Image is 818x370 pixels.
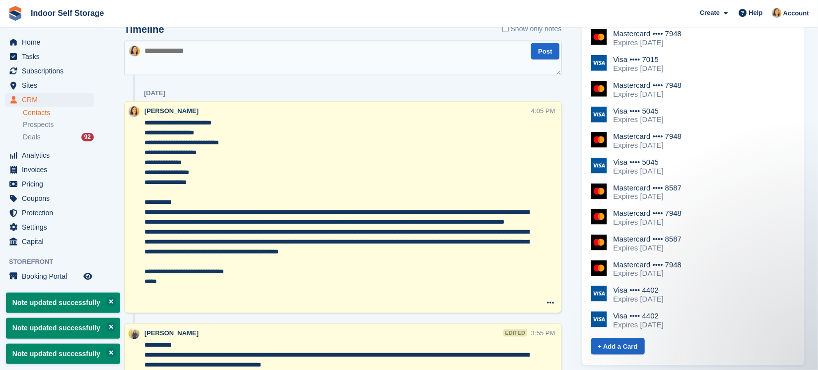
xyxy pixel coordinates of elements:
[22,148,81,162] span: Analytics
[22,64,81,78] span: Subscriptions
[613,29,682,38] div: Mastercard •••• 7948
[503,329,527,337] div: edited
[5,163,94,177] a: menu
[613,320,664,329] div: Expires [DATE]
[129,46,140,57] img: Emma Higgins
[502,24,562,34] label: Show only notes
[6,293,120,313] p: Note updated successfully
[783,8,809,18] span: Account
[22,206,81,220] span: Protection
[591,158,607,174] img: Visa Logo
[5,177,94,191] a: menu
[591,81,607,97] img: Mastercard Logo
[82,270,94,282] a: Preview store
[9,257,99,267] span: Storefront
[144,89,165,97] div: [DATE]
[591,209,607,225] img: Mastercard Logo
[591,107,607,123] img: Visa Logo
[22,93,81,107] span: CRM
[531,43,559,60] button: Post
[613,132,682,141] div: Mastercard •••• 7948
[23,108,94,118] a: Contacts
[22,78,81,92] span: Sites
[5,220,94,234] a: menu
[129,106,139,117] img: Emma Higgins
[613,269,682,278] div: Expires [DATE]
[591,132,607,148] img: Mastercard Logo
[591,184,607,199] img: Mastercard Logo
[613,209,682,218] div: Mastercard •••• 7948
[772,8,782,18] img: Emma Higgins
[22,35,81,49] span: Home
[613,184,682,192] div: Mastercard •••• 8587
[591,55,607,71] img: Visa Logo
[613,64,664,73] div: Expires [DATE]
[5,50,94,63] a: menu
[22,220,81,234] span: Settings
[5,235,94,248] a: menu
[22,269,81,283] span: Booking Portal
[613,244,682,252] div: Expires [DATE]
[129,328,139,339] img: Jo Moon
[613,141,682,150] div: Expires [DATE]
[81,133,94,141] div: 92
[5,93,94,107] a: menu
[23,132,94,142] a: Deals 92
[22,50,81,63] span: Tasks
[23,132,41,142] span: Deals
[613,81,682,90] div: Mastercard •••• 7948
[22,191,81,205] span: Coupons
[5,78,94,92] a: menu
[591,311,607,327] img: Visa Logo
[23,120,54,129] span: Prospects
[531,328,555,338] div: 3:55 PM
[613,107,664,116] div: Visa •••• 5045
[613,218,682,227] div: Expires [DATE]
[613,38,682,47] div: Expires [DATE]
[613,235,682,244] div: Mastercard •••• 8587
[613,260,682,269] div: Mastercard •••• 7948
[613,192,682,201] div: Expires [DATE]
[8,6,23,21] img: stora-icon-8386f47178a22dfd0bd8f6a31ec36ba5ce8667c1dd55bd0f319d3a0aa187defe.svg
[613,55,664,64] div: Visa •••• 7015
[613,167,664,176] div: Expires [DATE]
[22,163,81,177] span: Invoices
[6,344,120,364] p: Note updated successfully
[591,260,607,276] img: Mastercard Logo
[5,269,94,283] a: menu
[613,115,664,124] div: Expires [DATE]
[591,29,607,45] img: Mastercard Logo
[613,158,664,167] div: Visa •••• 5045
[613,311,664,320] div: Visa •••• 4402
[5,64,94,78] a: menu
[749,8,763,18] span: Help
[502,24,509,34] input: Show only notes
[700,8,720,18] span: Create
[5,35,94,49] a: menu
[613,90,682,99] div: Expires [DATE]
[22,177,81,191] span: Pricing
[5,191,94,205] a: menu
[22,235,81,248] span: Capital
[5,148,94,162] a: menu
[144,107,199,115] span: [PERSON_NAME]
[613,295,664,304] div: Expires [DATE]
[591,338,645,355] a: + Add a Card
[6,318,120,338] p: Note updated successfully
[591,235,607,250] img: Mastercard Logo
[27,5,108,21] a: Indoor Self Storage
[144,329,199,337] span: [PERSON_NAME]
[531,106,555,116] div: 4:05 PM
[613,286,664,295] div: Visa •••• 4402
[124,24,164,35] h2: Timeline
[23,120,94,130] a: Prospects
[5,206,94,220] a: menu
[591,286,607,302] img: Visa Logo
